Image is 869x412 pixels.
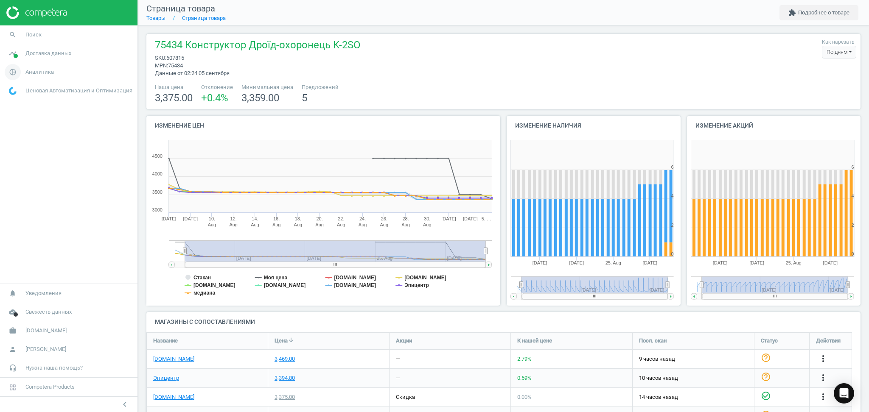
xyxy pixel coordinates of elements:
span: скидка [396,394,415,400]
tspan: 22. [338,216,344,221]
span: Цена [275,337,288,345]
div: 3,469.00 [275,355,295,363]
text: 4 [851,193,854,198]
img: ajHJNr6hYgQAAAAASUVORK5CYII= [6,6,67,19]
h4: Магазины с сопоставлениями [146,312,861,332]
tspan: 16. [273,216,280,221]
span: Наша цена [155,84,193,91]
span: Страница товара [146,3,215,14]
tspan: 25. Aug [785,260,801,265]
span: [DOMAIN_NAME] [25,327,67,334]
tspan: 10. [209,216,215,221]
tspan: [DATE] [569,260,584,265]
text: 4 [671,193,674,198]
tspan: Aug [208,222,216,227]
tspan: Aug [315,222,324,227]
span: 3,375.00 [155,92,193,104]
tspan: [DATE] [749,260,764,265]
span: 0.00 % [517,394,532,400]
text: 3500 [152,189,163,195]
i: work [5,323,21,339]
span: К нашей цене [517,337,552,345]
span: 10 часов назад [639,374,748,382]
span: Посл. скан [639,337,667,345]
text: 0 [851,251,854,256]
h4: Изменение акций [687,116,861,136]
i: pie_chart_outlined [5,64,21,80]
i: person [5,341,21,357]
span: Действия [816,337,841,345]
i: extension [788,9,796,17]
tspan: Стакан [193,275,211,281]
i: headset_mic [5,360,21,376]
tspan: [DOMAIN_NAME] [264,282,306,288]
i: timeline [5,45,21,61]
tspan: 28. [402,216,409,221]
i: search [5,27,21,43]
tspan: Aug [251,222,259,227]
span: Отклонение [201,84,233,91]
a: Страница товара [182,15,226,21]
img: wGWNvw8QSZomAAAAABJRU5ErkJggg== [9,87,17,95]
text: 6 [851,164,854,170]
div: По дням [822,46,856,58]
i: help_outline [761,353,771,363]
span: mpn : [155,62,168,69]
span: 75434 [168,62,183,69]
div: — [396,374,400,382]
span: 5 [302,92,307,104]
text: 2 [851,223,854,228]
span: Доставка данных [25,50,71,57]
span: Ценовая Автоматизация и Оптимизация [25,87,132,95]
button: extensionПодробнее о товаре [779,5,858,20]
tspan: 24. [359,216,366,221]
label: Как нарезать [822,39,855,46]
tspan: Aug [423,222,432,227]
i: more_vert [818,392,828,402]
div: — [396,355,400,363]
a: Эпицентр [153,374,179,382]
span: 9 часов назад [639,355,748,363]
div: 3,394.80 [275,374,295,382]
span: Данные от 02:24 05 сентября [155,70,230,76]
span: Акции [396,337,412,345]
tspan: Aug [294,222,303,227]
span: Название [153,337,178,345]
i: arrow_downward [288,337,294,343]
span: sku : [155,55,166,61]
button: more_vert [818,373,828,384]
span: 3,359.00 [241,92,279,104]
h4: Изменение цен [146,116,500,136]
tspan: 20. [316,216,322,221]
tspan: Aug [359,222,367,227]
span: 14 часов назад [639,393,748,401]
span: Предложений [302,84,339,91]
div: 3,375.00 [275,393,295,401]
tspan: [DOMAIN_NAME] [334,282,376,288]
button: more_vert [818,354,828,365]
span: 0.59 % [517,375,532,381]
tspan: [DATE] [712,260,727,265]
text: 4500 [152,153,163,159]
button: chevron_left [114,399,135,410]
tspan: Эпицентр [404,282,429,288]
tspan: [DOMAIN_NAME] [334,275,376,281]
i: more_vert [818,354,828,364]
i: cloud_done [5,304,21,320]
tspan: 5. … [482,216,491,221]
text: 2 [671,223,674,228]
a: Товары [146,15,165,21]
text: 0 [671,251,674,256]
tspan: [DATE] [463,216,478,221]
a: [DOMAIN_NAME] [153,393,194,401]
div: Open Intercom Messenger [834,383,854,404]
text: 4000 [152,171,163,176]
span: Поиск [25,31,42,39]
i: more_vert [818,373,828,383]
i: check_circle_outline [761,391,771,401]
tspan: Aug [272,222,281,227]
tspan: 18. [295,216,301,221]
tspan: Aug [337,222,345,227]
span: +0.4 % [201,92,228,104]
tspan: 12. [230,216,237,221]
